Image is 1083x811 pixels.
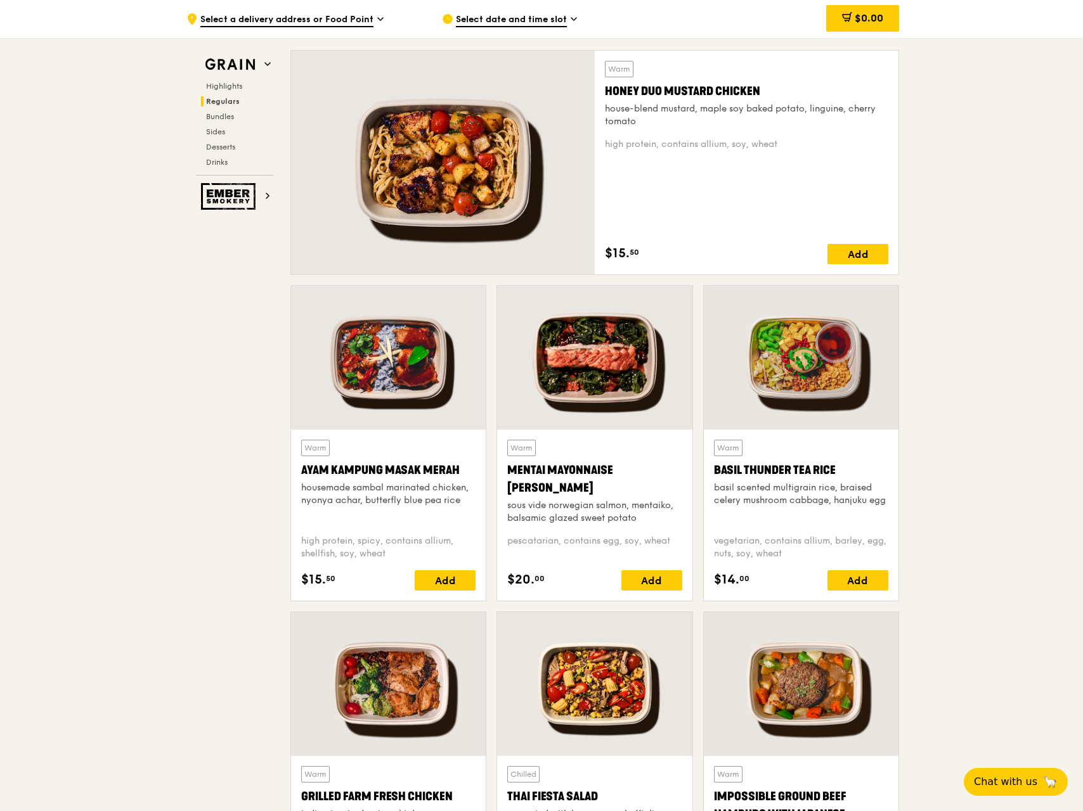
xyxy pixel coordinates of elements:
div: Warm [605,61,633,77]
div: Add [827,244,888,264]
div: Grilled Farm Fresh Chicken [301,788,476,805]
div: basil scented multigrain rice, braised celery mushroom cabbage, hanjuku egg [714,482,888,507]
div: Add [827,570,888,591]
span: Select a delivery address or Food Point [200,13,373,27]
div: Mentai Mayonnaise [PERSON_NAME] [507,461,682,497]
div: Warm [301,766,330,782]
img: Grain web logo [201,53,259,76]
span: Bundles [206,112,234,121]
span: Select date and time slot [456,13,567,27]
span: 00 [535,573,545,584]
div: sous vide norwegian salmon, mentaiko, balsamic glazed sweet potato [507,499,682,525]
span: $0.00 [855,12,883,24]
span: $15. [605,244,630,263]
div: vegetarian, contains allium, barley, egg, nuts, soy, wheat [714,535,888,560]
span: Regulars [206,97,240,106]
span: 50 [326,573,335,584]
div: Warm [301,440,330,456]
span: $14. [714,570,739,589]
div: high protein, spicy, contains allium, shellfish, soy, wheat [301,535,476,560]
div: Ayam Kampung Masak Merah [301,461,476,479]
span: 00 [739,573,749,584]
div: Add [415,570,476,591]
span: Desserts [206,143,235,151]
img: Ember Smokery web logo [201,183,259,210]
span: $15. [301,570,326,589]
span: Sides [206,127,225,136]
div: Warm [714,440,743,456]
div: Honey Duo Mustard Chicken [605,82,888,100]
div: housemade sambal marinated chicken, nyonya achar, butterfly blue pea rice [301,482,476,507]
span: $20. [507,570,535,589]
span: Chat with us [974,774,1037,789]
div: high protein, contains allium, soy, wheat [605,138,888,151]
div: house-blend mustard, maple soy baked potato, linguine, cherry tomato [605,103,888,128]
span: Drinks [206,158,228,167]
span: 🦙 [1042,774,1058,789]
div: Chilled [507,766,540,782]
span: 50 [630,247,639,257]
div: Warm [507,440,536,456]
div: Basil Thunder Tea Rice [714,461,888,479]
div: Thai Fiesta Salad [507,788,682,805]
div: pescatarian, contains egg, soy, wheat [507,535,682,560]
button: Chat with us🦙 [964,768,1068,796]
div: Add [621,570,682,591]
span: Highlights [206,82,242,91]
div: Warm [714,766,743,782]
